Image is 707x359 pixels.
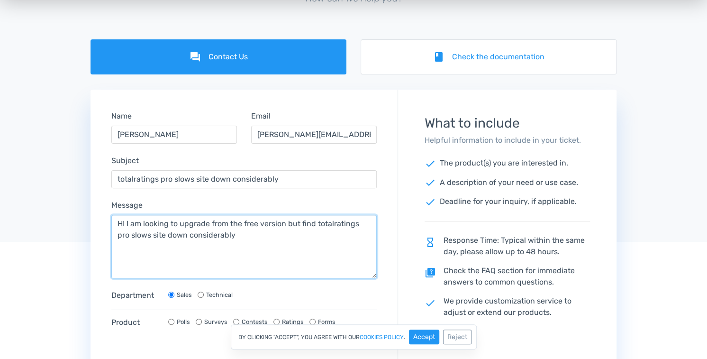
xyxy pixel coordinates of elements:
span: check [425,177,436,188]
p: Response Time: Typical within the same day, please allow up to 48 hours. [425,235,590,258]
label: Polls [177,317,190,326]
label: Name [111,110,132,122]
span: hourglass_empty [425,237,436,248]
label: Ratings [282,317,304,326]
label: Email [251,110,271,122]
label: Department [111,290,159,301]
label: Forms [318,317,335,326]
label: Technical [206,290,233,299]
label: Surveys [204,317,227,326]
button: Reject [443,330,471,344]
i: book [433,51,444,63]
p: Deadline for your inquiry, if applicable. [425,196,590,208]
span: check [425,158,436,169]
a: cookies policy [360,334,404,340]
h3: What to include [425,116,590,131]
label: Product [111,317,159,328]
input: Subject... [111,170,377,188]
p: Helpful information to include in your ticket. [425,135,590,146]
div: By clicking "Accept", you agree with our . [231,324,477,350]
label: Message [111,200,143,211]
a: forumContact Us [91,39,346,74]
label: Sales [177,290,192,299]
span: check [425,297,436,309]
p: A description of your need or use case. [425,177,590,189]
a: bookCheck the documentation [361,39,616,74]
span: check [425,196,436,208]
input: Name... [111,126,237,144]
p: Check the FAQ section for immediate answers to common questions. [425,265,590,288]
p: We provide customization service to adjust or extend our products. [425,295,590,318]
span: quiz [425,267,436,278]
i: forum [190,51,201,63]
button: Accept [409,330,439,344]
p: The product(s) you are interested in. [425,157,590,169]
label: Contests [242,317,268,326]
label: Subject [111,155,139,166]
input: Email... [251,126,377,144]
